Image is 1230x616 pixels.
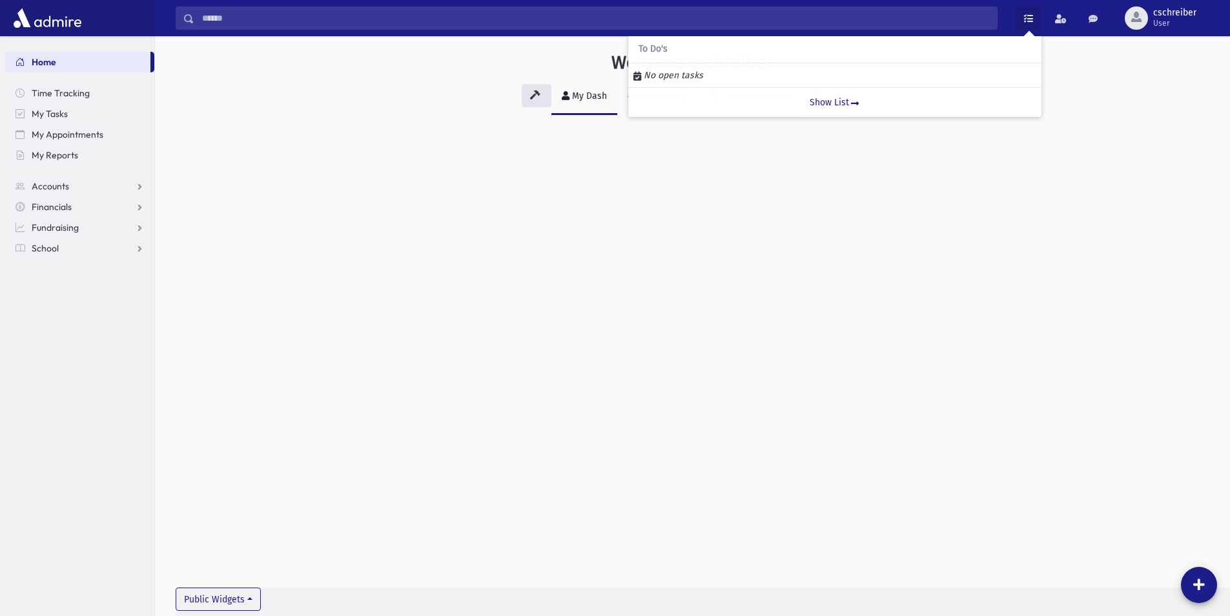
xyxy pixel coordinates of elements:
a: My Appointments [5,124,154,145]
span: My Appointments [32,129,103,140]
span: User [1153,18,1196,28]
span: cschreiber [1153,8,1196,18]
span: Accounts [32,180,69,192]
span: My Reports [32,149,78,161]
span: Time Tracking [32,87,90,99]
span: School [32,242,59,254]
a: My Tasks [5,103,154,124]
h3: Welcome cschreiber [611,52,774,74]
a: My Reports [5,145,154,165]
div: My Dash [569,90,607,101]
button: Public Widgets [176,588,261,611]
a: School [5,238,154,259]
a: Accounts [5,176,154,196]
span: Financials [32,201,72,213]
img: AdmirePro [10,5,85,31]
span: Home [32,56,56,68]
span: To Do's [639,44,668,55]
a: Fundraising [617,79,697,115]
a: My Dash [551,79,617,115]
a: Show List [628,87,1041,117]
span: My Tasks [32,108,68,120]
a: Time Tracking [5,83,154,103]
span: Fundraising [32,222,79,233]
div: No open tasks [633,69,1036,82]
a: Fundraising [5,217,154,238]
a: Home [5,52,150,72]
input: Search [194,6,997,30]
a: Financials [5,196,154,217]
